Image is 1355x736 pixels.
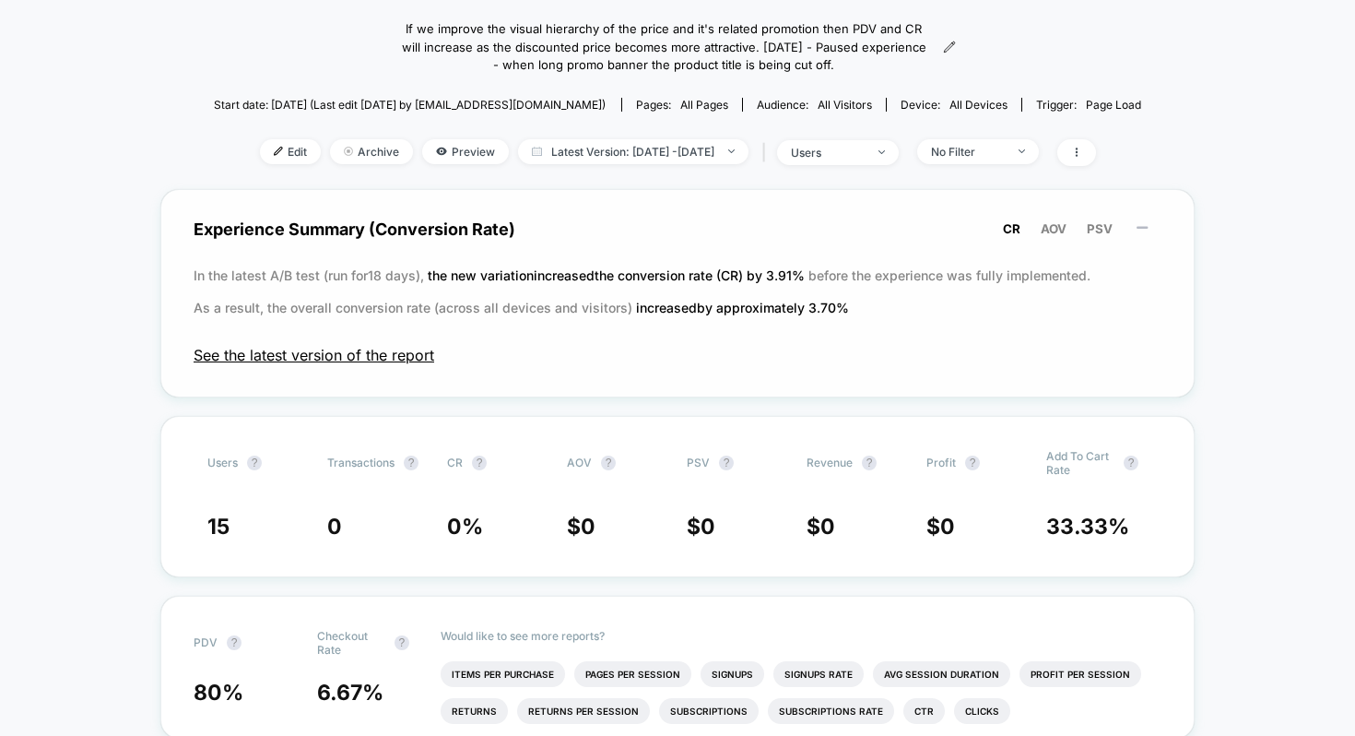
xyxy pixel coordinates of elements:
span: AOV [567,456,592,469]
span: increased by approximately 3.70 % [636,300,849,315]
span: the new variation increased the conversion rate (CR) by 3.91 % [428,267,808,283]
button: ? [472,456,487,470]
span: 33.33 % [1046,514,1129,540]
span: Transactions [327,456,395,469]
span: Checkout Rate [317,629,385,657]
span: 15 [207,514,230,540]
div: Pages: [636,98,728,112]
button: ? [1124,456,1138,470]
li: Subscriptions [659,698,759,724]
span: Device: [886,98,1021,112]
li: Returns Per Session [517,698,650,724]
button: ? [965,456,980,470]
span: 6.67 % [317,680,383,706]
span: 0 [581,514,595,540]
button: ? [227,635,242,650]
img: end [878,150,885,154]
span: $ [687,514,715,540]
button: PSV [1081,220,1118,237]
span: See the latest version of the report [194,346,1161,364]
span: 80 % [194,680,243,706]
p: In the latest A/B test (run for 18 days), before the experience was fully implemented. As a resul... [194,259,1161,324]
div: Audience: [757,98,872,112]
div: No Filter [931,145,1005,159]
button: CR [997,220,1026,237]
span: 0 [701,514,715,540]
span: CR [447,456,463,469]
span: Start date: [DATE] (Last edit [DATE] by [EMAIL_ADDRESS][DOMAIN_NAME]) [214,98,606,112]
p: Would like to see more reports? [441,629,1162,643]
img: end [344,147,353,156]
span: Latest Version: [DATE] - [DATE] [518,139,748,164]
span: Page Load [1086,98,1141,112]
img: end [728,149,735,153]
span: all devices [949,98,1007,112]
button: ? [247,456,262,470]
span: | [758,139,777,166]
li: Avg Session Duration [873,661,1010,687]
span: users [207,456,238,469]
span: PSV [687,456,710,469]
img: edit [274,147,283,156]
button: ? [719,456,734,470]
li: Clicks [954,698,1010,724]
span: $ [926,514,955,540]
span: 0 % [447,514,483,540]
li: Signups Rate [773,661,864,687]
span: Archive [330,139,413,164]
div: Trigger: [1036,98,1141,112]
button: ? [404,456,418,470]
span: AOV [1041,221,1066,236]
button: ? [862,456,877,470]
li: Signups [701,661,764,687]
span: All Visitors [818,98,872,112]
span: Experience Summary (Conversion Rate) [194,208,1161,250]
span: Edit [260,139,321,164]
span: 0 [940,514,955,540]
div: users [791,146,865,160]
button: AOV [1035,220,1072,237]
span: Add To Cart Rate [1046,449,1114,477]
img: end [1019,149,1025,153]
li: Items Per Purchase [441,661,565,687]
span: PSV [1087,221,1113,236]
li: Returns [441,698,508,724]
span: PDV [194,635,218,649]
span: If we improve the visual hierarchy of the price and it's related promotion then PDV and CR will i... [399,20,929,75]
span: all pages [680,98,728,112]
span: Profit [926,456,956,469]
li: Subscriptions Rate [768,698,894,724]
span: 0 [820,514,835,540]
span: CR [1003,221,1020,236]
span: Preview [422,139,509,164]
span: $ [807,514,835,540]
span: Revenue [807,456,853,469]
button: ? [601,456,616,470]
button: ? [395,635,409,650]
span: $ [567,514,595,540]
li: Pages Per Session [574,661,691,687]
li: Profit Per Session [1019,661,1141,687]
img: calendar [532,147,542,156]
span: 0 [327,514,342,540]
li: Ctr [903,698,945,724]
